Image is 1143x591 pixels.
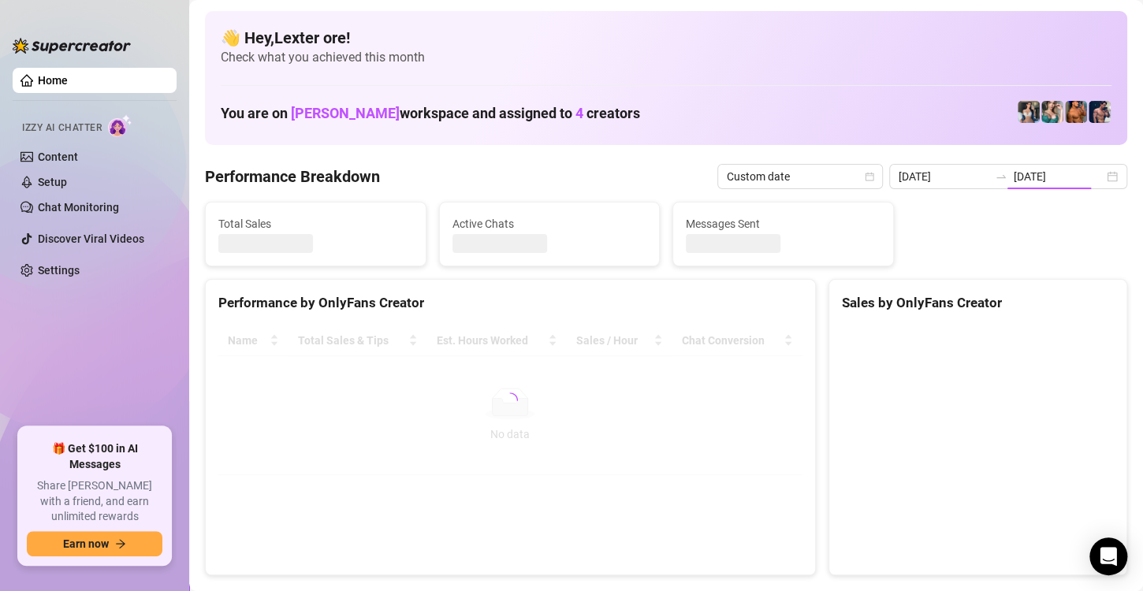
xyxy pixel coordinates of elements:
a: Discover Viral Videos [38,232,144,245]
span: Active Chats [452,215,647,232]
div: Sales by OnlyFans Creator [842,292,1114,314]
h1: You are on workspace and assigned to creators [221,105,640,122]
div: Performance by OnlyFans Creator [218,292,802,314]
span: Earn now [63,537,109,550]
span: Share [PERSON_NAME] with a friend, and earn unlimited rewards [27,478,162,525]
a: Settings [38,264,80,277]
span: Check what you achieved this month [221,49,1111,66]
input: Start date [899,168,988,185]
span: loading [501,391,519,410]
a: Home [38,74,68,87]
img: Zaddy [1041,101,1063,123]
span: arrow-right [115,538,126,549]
img: Katy [1018,101,1040,123]
button: Earn nowarrow-right [27,531,162,556]
span: Total Sales [218,215,413,232]
span: 🎁 Get $100 in AI Messages [27,441,162,472]
a: Content [38,151,78,163]
span: Custom date [727,165,873,188]
div: Open Intercom Messenger [1089,537,1127,575]
img: Axel [1089,101,1111,123]
span: Messages Sent [686,215,881,232]
h4: Performance Breakdown [205,165,380,188]
span: to [995,170,1007,183]
img: logo-BBDzfeDw.svg [13,38,131,54]
span: Izzy AI Chatter [22,121,102,136]
a: Chat Monitoring [38,201,119,214]
span: 4 [575,105,583,121]
h4: 👋 Hey, Lexter ore ! [221,27,1111,49]
img: AI Chatter [108,114,132,137]
span: calendar [865,172,874,181]
a: Setup [38,176,67,188]
span: swap-right [995,170,1007,183]
input: End date [1014,168,1104,185]
img: JG [1065,101,1087,123]
span: [PERSON_NAME] [291,105,400,121]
